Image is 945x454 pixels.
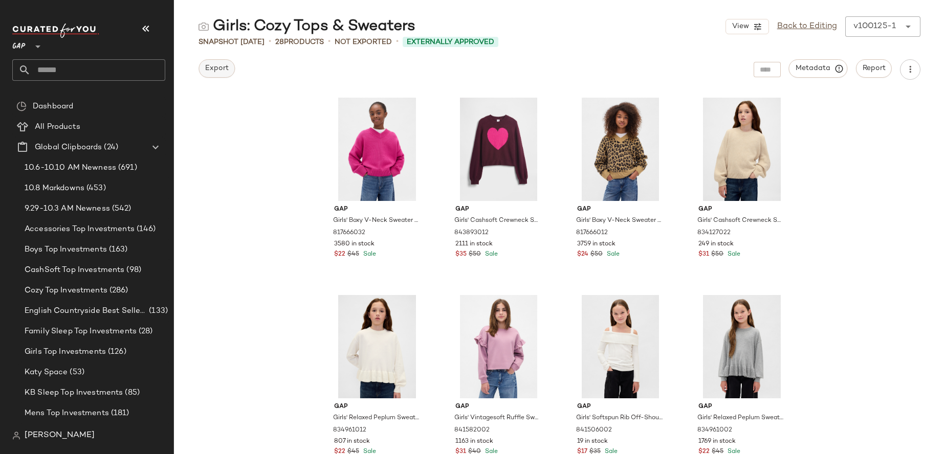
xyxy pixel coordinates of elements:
span: Mens Top Investments [25,407,109,419]
span: $50 [590,250,603,259]
span: Gap [698,402,785,412]
button: Metadata [789,59,848,78]
span: (133) [147,305,168,317]
span: Export [205,64,229,73]
span: English Countryside Best Sellers 9.28-10.4 [25,305,147,317]
span: 249 in stock [698,240,734,249]
span: 834961012 [333,426,366,435]
span: 19 in stock [577,437,608,446]
span: GAP [12,35,26,53]
button: View [726,19,768,34]
div: Girls: Cozy Tops & Sweaters [199,16,415,37]
span: Accessories Top Investments [25,223,135,235]
span: (53) [68,367,84,378]
span: View [731,22,749,31]
span: 843893012 [454,229,489,238]
span: Girls' Relaxed Peplum Sweater by Gap [PERSON_NAME] Size S (6/7) [333,414,420,423]
span: 807 in stock [334,437,370,446]
div: Products [275,37,324,48]
span: (181) [109,407,129,419]
span: $50 [469,250,481,259]
span: Boys Top Investments [25,244,107,256]
span: • [396,36,399,48]
span: 3759 in stock [577,240,616,249]
span: Not Exported [335,37,392,48]
span: Report [862,64,886,73]
span: 9.29-10.3 AM Newness [25,203,110,215]
span: (286) [107,285,128,297]
span: Girls' Relaxed Peplum Sweater by Gap [PERSON_NAME] Size S (6/7) [697,414,784,423]
span: 28 [275,38,284,46]
span: 834127022 [697,229,731,238]
span: • [328,36,331,48]
img: cn60240230.jpg [447,295,550,398]
img: cn60698817.jpg [326,295,429,398]
span: $24 [577,250,588,259]
span: Sale [361,251,376,258]
span: 10.6-10.10 AM Newness [25,162,116,174]
img: cn60095101.jpg [569,98,672,201]
a: Back to Editing [777,20,837,33]
span: Gap [334,205,421,214]
span: Girls' Cashsoft Crewneck Sweater by Gap Oatmeal Heather Size S (6/7) [697,216,784,225]
img: cn60698813.jpg [690,98,793,201]
span: Girls' Boxy V-Neck Sweater by Gap Bright Fuchsia Size XS (4/5) [333,216,420,225]
span: 2111 in stock [455,240,493,249]
span: 10.8 Markdowns [25,183,84,194]
span: Girls Top Investments [25,346,106,358]
span: 817666012 [576,229,608,238]
span: Girls' Boxy V-Neck Sweater by Gap Cheetah Brown Size M (8) [576,216,663,225]
span: Global Clipboards [35,142,102,153]
span: $35 [455,250,467,259]
img: cn60100705.jpg [326,98,429,201]
span: Girls' Vintagesoft Ruffle Sweatshirt by Gap Wispy Mauve Size S (6/7) [454,414,541,423]
span: 1769 in stock [698,437,736,446]
span: 841582002 [454,426,490,435]
span: $45 [347,250,359,259]
span: 1163 in stock [455,437,493,446]
img: cfy_white_logo.C9jOOHJF.svg [12,24,99,38]
span: Gap [577,402,664,412]
span: Gap [455,205,542,214]
span: Gap [455,402,542,412]
span: Family Sleep Top Investments [25,326,137,337]
span: Metadata [795,64,842,73]
span: All Products [35,121,80,133]
span: CashSoft Top Investments [25,264,124,276]
span: (691) [116,162,137,174]
span: Externally Approved [407,37,494,48]
span: 834961002 [697,426,732,435]
span: Gap [334,402,421,412]
img: cn60411588.jpg [569,295,672,398]
span: [PERSON_NAME] [25,429,95,442]
img: cn60411475.jpg [690,295,793,398]
span: (453) [84,183,106,194]
span: (126) [106,346,126,358]
span: (163) [107,244,128,256]
span: $31 [698,250,709,259]
span: 841506002 [576,426,612,435]
span: $22 [334,250,345,259]
span: 3580 in stock [334,240,375,249]
span: • [269,36,271,48]
span: (146) [135,223,156,235]
span: (24) [102,142,118,153]
span: Gap [698,205,785,214]
span: Girls' Cashsoft Crewneck Sweater by Gap Tuscan Red Size XS (4/5) [454,216,541,225]
img: svg%3e [199,21,209,32]
span: Sale [605,251,620,258]
span: Sale [726,251,740,258]
span: Katy Space [25,367,68,378]
span: Dashboard [33,101,73,112]
img: cn60642331.jpg [447,98,550,201]
img: svg%3e [12,432,20,440]
span: Cozy Top Investments [25,285,107,297]
span: KB Sleep Top Investments [25,387,123,399]
span: Gap [577,205,664,214]
img: svg%3e [16,101,27,111]
span: (542) [110,203,131,215]
span: 817666032 [333,229,365,238]
span: Snapshot [DATE] [199,37,265,48]
span: $50 [711,250,723,259]
span: (98) [124,264,141,276]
